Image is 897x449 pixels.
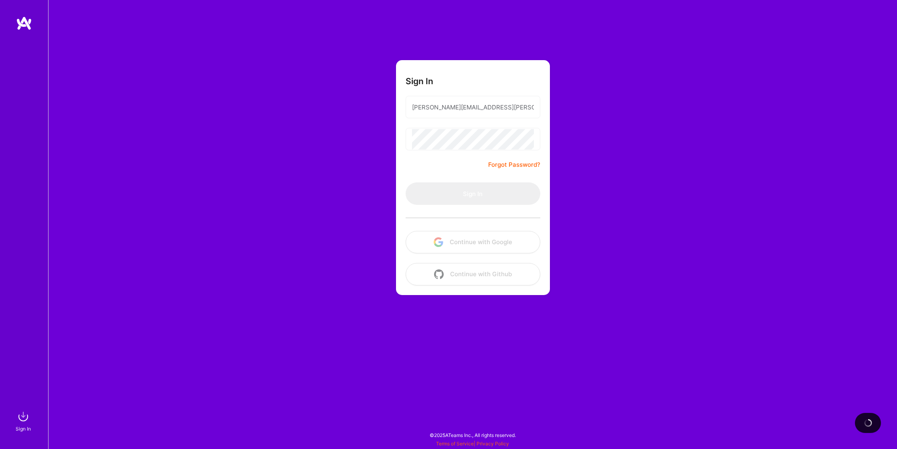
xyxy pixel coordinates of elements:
[406,76,433,86] h3: Sign In
[406,231,540,253] button: Continue with Google
[48,425,897,445] div: © 2025 ATeams Inc., All rights reserved.
[16,16,32,30] img: logo
[864,419,873,427] img: loading
[436,441,474,447] a: Terms of Service
[412,97,534,117] input: Email...
[406,182,540,205] button: Sign In
[477,441,509,447] a: Privacy Policy
[434,269,444,279] img: icon
[406,263,540,285] button: Continue with Github
[434,237,443,247] img: icon
[488,160,540,170] a: Forgot Password?
[436,441,509,447] span: |
[15,409,31,425] img: sign in
[17,409,31,433] a: sign inSign In
[16,425,31,433] div: Sign In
